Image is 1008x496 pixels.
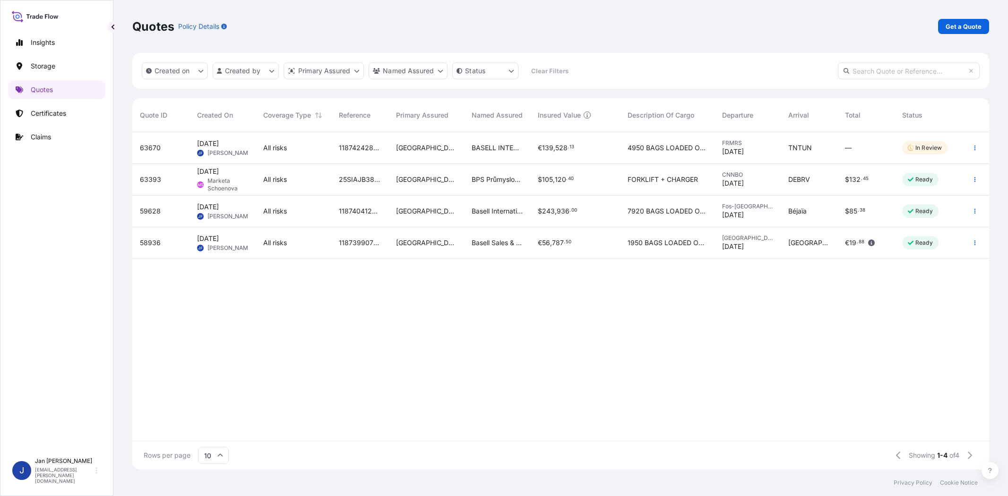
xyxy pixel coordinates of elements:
span: TNTUN [788,143,812,153]
span: [DATE] [197,139,219,148]
p: Primary Assured [298,66,350,76]
span: 00 [571,209,577,212]
span: $ [845,176,849,183]
span: Description Of Cargo [628,111,694,120]
button: Sort [313,110,324,121]
span: Insured Value [538,111,581,120]
span: 139 [542,145,553,151]
span: 63393 [140,175,161,184]
span: Basell International Trading FZE [472,206,523,216]
span: [PERSON_NAME] [207,244,253,252]
span: Coverage Type [263,111,311,120]
span: Primary Assured [396,111,448,120]
span: 85 [849,208,857,214]
button: createdBy Filter options [213,62,279,79]
span: 7920 BAGS LOADED ONTO 144 PALLETS LOADED INTO 8 40' HIGH CUBE CONTAINER LUPOLEN 2420F [628,206,707,216]
button: certificateStatus Filter options [452,62,518,79]
button: Clear Filters [523,63,576,78]
span: JF [198,212,203,221]
span: [GEOGRAPHIC_DATA] [396,238,457,248]
span: . [566,177,568,180]
span: 88 [859,240,864,244]
span: 25SIAJB3809 [339,175,381,184]
span: . [857,240,858,244]
span: [DATE] [197,234,219,243]
a: Privacy Policy [894,479,932,487]
span: , [553,176,555,183]
span: 1950 BAGS LOADED ONTO 60 PALLETS LOADED INTO 3 40' HIGH CUBE CONTAINER POLYBATCH PFF 97 NTS NAT [628,238,707,248]
p: Created by [225,66,261,76]
p: Policy Details [178,22,219,31]
p: Ready [915,239,933,247]
span: Total [845,111,861,120]
span: 243 [542,208,555,214]
input: Search Quote or Reference... [838,62,980,79]
span: € [538,239,542,246]
span: 45 [863,177,869,180]
span: [GEOGRAPHIC_DATA] [722,234,773,242]
span: Arrival [788,111,809,120]
span: 1-4 [937,451,948,460]
span: . [569,209,571,212]
a: Claims [8,128,105,146]
p: Get a Quote [946,22,982,31]
span: 19 [849,239,856,246]
span: € [538,145,542,151]
span: [GEOGRAPHIC_DATA] [396,143,457,153]
span: 40 [568,177,574,180]
span: Showing [909,451,935,460]
p: In Review [915,144,942,152]
a: Get a Quote [938,19,989,34]
p: Ready [915,207,933,215]
span: 58936 [140,238,161,248]
span: MS [198,180,203,189]
span: 1187404125 5013126625 5013126819 [339,206,381,216]
span: CNNBO [722,171,773,179]
span: Departure [722,111,753,120]
button: createdOn Filter options [142,62,208,79]
span: DEBRV [788,175,810,184]
span: [DATE] [722,242,744,251]
button: cargoOwner Filter options [369,62,448,79]
span: 13 [569,145,574,149]
span: [DATE] [197,202,219,212]
span: JF [198,243,203,253]
span: , [555,208,557,214]
p: Claims [31,132,51,142]
span: [PERSON_NAME] [207,213,253,220]
span: All risks [263,238,287,248]
span: 1187424289 // 5013194561 5013194352 304244358 [339,143,381,153]
p: Quotes [132,19,174,34]
span: [GEOGRAPHIC_DATA] [396,206,457,216]
span: € [845,239,849,246]
span: 63670 [140,143,161,153]
span: FORKLIFT + CHARGER [628,175,698,184]
span: BPS Průmyslové Služby, s.r.o. [472,175,523,184]
a: Quotes [8,80,105,99]
span: 120 [555,176,566,183]
span: 38 [860,209,865,212]
span: 528 [555,145,568,151]
span: 56 [542,239,550,246]
span: — [845,143,852,153]
span: 132 [849,176,861,183]
span: All risks [263,206,287,216]
span: $ [538,176,542,183]
span: 936 [557,208,569,214]
span: [DATE] [722,147,744,156]
span: Marketa Schoenova [207,177,248,192]
p: Named Assured [383,66,434,76]
span: Reference [339,111,370,120]
span: J [19,466,24,475]
span: . [861,177,862,180]
p: Certificates [31,109,66,118]
span: , [550,239,552,246]
button: distributor Filter options [284,62,364,79]
span: [DATE] [197,167,219,176]
p: Created on [155,66,190,76]
span: [DATE] [722,179,744,188]
p: Ready [915,176,933,183]
span: 4950 BAGS LOADED ONTO 90 PALLETS LOADED INTO 5 40' HIGH CUBE CONTAINER LUPOLEN 2420D [628,143,707,153]
p: Jan [PERSON_NAME] [35,457,94,465]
